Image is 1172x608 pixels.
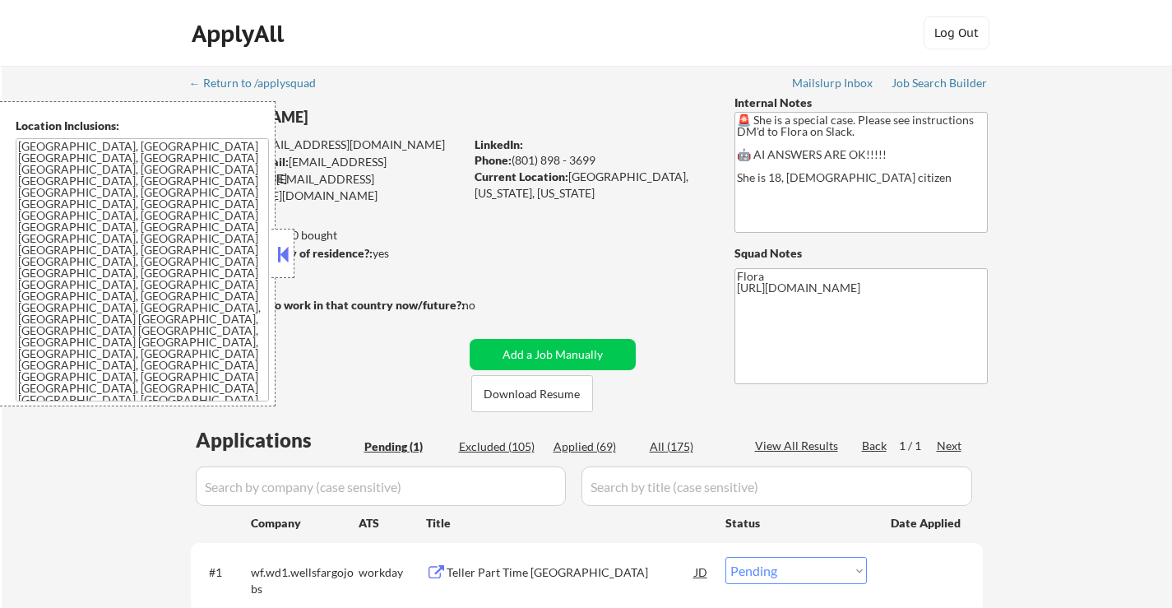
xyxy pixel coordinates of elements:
[16,118,269,134] div: Location Inclusions:
[189,77,331,93] a: ← Return to /applysquad
[755,438,843,454] div: View All Results
[459,439,541,455] div: Excluded (105)
[192,137,464,153] div: [EMAIL_ADDRESS][DOMAIN_NAME]
[693,557,710,587] div: JD
[581,466,972,506] input: Search by title (case sensitive)
[471,375,593,412] button: Download Resume
[364,439,447,455] div: Pending (1)
[359,515,426,531] div: ATS
[899,438,937,454] div: 1 / 1
[191,298,465,312] strong: Will need Visa to work in that country now/future?:
[650,439,732,455] div: All (175)
[734,245,988,262] div: Squad Notes
[251,515,359,531] div: Company
[196,466,566,506] input: Search by company (case sensitive)
[209,564,238,581] div: #1
[924,16,989,49] button: Log Out
[191,171,464,203] div: [EMAIL_ADDRESS][PERSON_NAME][DOMAIN_NAME]
[734,95,988,111] div: Internal Notes
[462,297,509,313] div: no
[792,77,874,93] a: Mailslurp Inbox
[190,245,459,262] div: yes
[892,77,988,89] div: Job Search Builder
[554,439,636,455] div: Applied (69)
[475,152,707,169] div: (801) 898 - 3699
[792,77,874,89] div: Mailslurp Inbox
[447,564,695,581] div: Teller Part Time [GEOGRAPHIC_DATA]
[196,430,359,450] div: Applications
[862,438,888,454] div: Back
[359,564,426,581] div: workday
[475,169,707,201] div: [GEOGRAPHIC_DATA], [US_STATE], [US_STATE]
[251,564,359,596] div: wf.wd1.wellsfargojobs
[192,154,464,186] div: [EMAIL_ADDRESS][DOMAIN_NAME]
[937,438,963,454] div: Next
[891,515,963,531] div: Date Applied
[475,153,512,167] strong: Phone:
[470,339,636,370] button: Add a Job Manually
[475,137,523,151] strong: LinkedIn:
[426,515,710,531] div: Title
[892,77,988,93] a: Job Search Builder
[725,508,867,537] div: Status
[475,169,568,183] strong: Current Location:
[189,77,331,89] div: ← Return to /applysquad
[190,227,464,244] div: 68 sent / 400 bought
[192,20,289,48] div: ApplyAll
[191,107,529,128] div: [PERSON_NAME]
